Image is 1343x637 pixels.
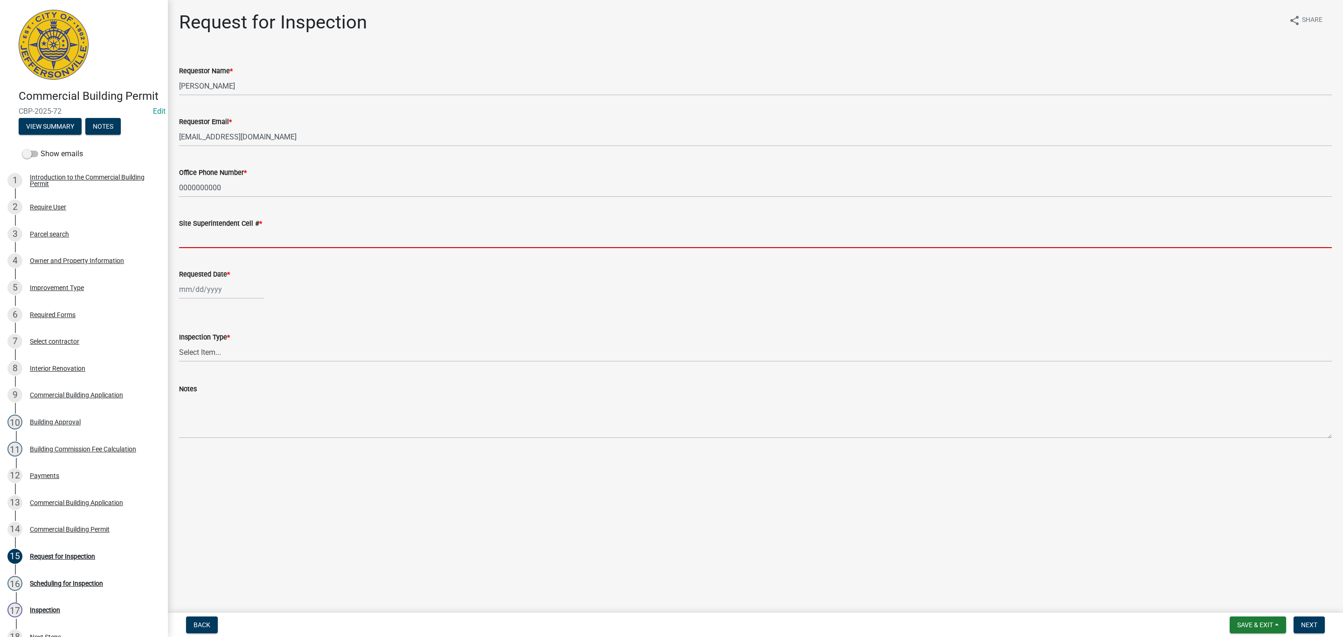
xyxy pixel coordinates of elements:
button: Back [186,616,218,633]
button: Save & Exit [1230,616,1286,633]
label: Requested Date [179,271,230,278]
wm-modal-confirm: Notes [85,123,121,131]
label: Requestor Name [179,68,233,75]
div: 2 [7,200,22,215]
div: Commercial Building Application [30,499,123,506]
div: 10 [7,415,22,429]
h1: Request for Inspection [179,11,367,34]
button: View Summary [19,118,82,135]
div: Interior Renovation [30,365,85,372]
div: Scheduling for Inspection [30,580,103,587]
div: Commercial Building Application [30,392,123,398]
label: Office Phone Number [179,170,247,176]
label: Notes [179,386,197,393]
label: Requestor Email [179,119,232,125]
h4: Commercial Building Permit [19,90,160,103]
div: Select contractor [30,338,79,345]
div: 5 [7,280,22,295]
button: Next [1294,616,1325,633]
div: Owner and Property Information [30,257,124,264]
label: Show emails [22,148,83,159]
div: 3 [7,227,22,242]
button: shareShare [1281,11,1330,29]
div: Parcel search [30,231,69,237]
div: 13 [7,495,22,510]
wm-modal-confirm: Edit Application Number [153,107,166,116]
div: Required Forms [30,312,76,318]
div: Improvement Type [30,284,84,291]
div: Commercial Building Permit [30,526,110,533]
div: Building Approval [30,419,81,425]
div: Inspection [30,607,60,613]
div: 17 [7,602,22,617]
span: Next [1301,621,1317,629]
div: 7 [7,334,22,349]
input: mm/dd/yyyy [179,280,264,299]
span: Save & Exit [1237,621,1273,629]
span: CBP-2025-72 [19,107,149,116]
div: Building Commission Fee Calculation [30,446,136,452]
div: 9 [7,388,22,402]
label: Site Superintendent Cell # [179,221,262,227]
div: Request for Inspection [30,553,95,560]
div: 4 [7,253,22,268]
div: 8 [7,361,22,376]
label: Inspection Type [179,334,230,341]
wm-modal-confirm: Summary [19,123,82,131]
div: 6 [7,307,22,322]
div: Introduction to the Commercial Building Permit [30,174,153,187]
img: City of Jeffersonville, Indiana [19,10,89,80]
div: 11 [7,442,22,457]
div: Payments [30,472,59,479]
i: share [1289,15,1300,26]
div: 14 [7,522,22,537]
div: 15 [7,549,22,564]
a: Edit [153,107,166,116]
div: 16 [7,576,22,591]
button: Notes [85,118,121,135]
div: 12 [7,468,22,483]
div: 1 [7,173,22,188]
span: Back [194,621,210,629]
span: Share [1302,15,1322,26]
div: Require User [30,204,66,210]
